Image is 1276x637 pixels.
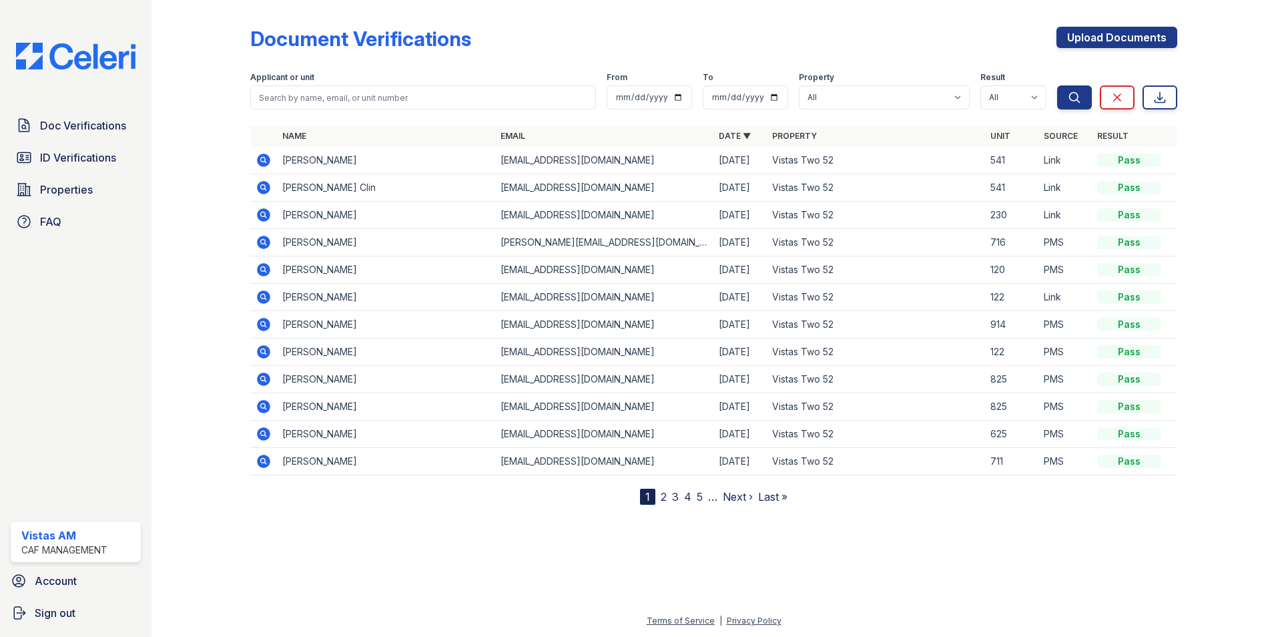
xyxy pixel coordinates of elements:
a: Result [1097,131,1129,141]
div: Pass [1097,236,1161,249]
td: [DATE] [713,421,767,448]
input: Search by name, email, or unit number [250,85,596,110]
td: [PERSON_NAME] [277,284,495,311]
a: Account [5,568,146,594]
div: Pass [1097,318,1161,331]
div: | [719,616,722,626]
a: Date ▼ [719,131,751,141]
td: 716 [985,229,1038,256]
td: Vistas Two 52 [767,339,985,366]
span: Doc Verifications [40,118,126,134]
td: [EMAIL_ADDRESS][DOMAIN_NAME] [495,393,713,421]
a: 2 [661,490,667,503]
td: [EMAIL_ADDRESS][DOMAIN_NAME] [495,147,713,174]
td: PMS [1038,393,1092,421]
td: [PERSON_NAME] [277,202,495,229]
a: Properties [11,176,141,203]
span: Sign out [35,605,75,621]
td: [EMAIL_ADDRESS][DOMAIN_NAME] [495,448,713,475]
td: [PERSON_NAME] Clin [277,174,495,202]
td: [EMAIL_ADDRESS][DOMAIN_NAME] [495,339,713,366]
td: 914 [985,311,1038,339]
a: Unit [990,131,1010,141]
td: [PERSON_NAME] [277,366,495,393]
td: [DATE] [713,366,767,393]
td: [DATE] [713,284,767,311]
a: Next › [723,490,753,503]
td: Vistas Two 52 [767,147,985,174]
td: 825 [985,393,1038,421]
td: Vistas Two 52 [767,393,985,421]
td: [DATE] [713,311,767,339]
div: 1 [640,489,655,505]
a: 3 [672,490,679,503]
td: PMS [1038,421,1092,448]
td: PMS [1038,366,1092,393]
td: Link [1038,202,1092,229]
a: Source [1044,131,1078,141]
div: Pass [1097,181,1161,194]
a: Terms of Service [647,616,715,626]
div: Pass [1097,427,1161,441]
td: PMS [1038,256,1092,284]
a: 4 [684,490,691,503]
td: 122 [985,339,1038,366]
td: [PERSON_NAME] [277,256,495,284]
span: FAQ [40,214,61,230]
a: Property [772,131,817,141]
td: Vistas Two 52 [767,202,985,229]
td: [EMAIL_ADDRESS][DOMAIN_NAME] [495,366,713,393]
a: Name [282,131,306,141]
td: PMS [1038,311,1092,339]
td: 711 [985,448,1038,475]
td: Vistas Two 52 [767,366,985,393]
span: Account [35,573,77,589]
label: To [703,72,713,83]
label: Property [799,72,834,83]
td: 541 [985,174,1038,202]
td: Link [1038,147,1092,174]
div: Pass [1097,208,1161,222]
div: Pass [1097,373,1161,386]
td: PMS [1038,229,1092,256]
div: Pass [1097,154,1161,167]
a: Email [501,131,525,141]
td: [EMAIL_ADDRESS][DOMAIN_NAME] [495,256,713,284]
td: PMS [1038,339,1092,366]
img: CE_Logo_Blue-a8612792a0a2168367f1c8372b55b34899dd931a85d93a1a3d3e32e68fde9ad4.png [5,43,146,69]
div: Pass [1097,290,1161,304]
td: 541 [985,147,1038,174]
td: Vistas Two 52 [767,256,985,284]
td: [DATE] [713,147,767,174]
span: Properties [40,182,93,198]
td: [DATE] [713,448,767,475]
td: [DATE] [713,174,767,202]
a: Privacy Policy [727,616,781,626]
td: [PERSON_NAME] [277,147,495,174]
span: … [708,489,717,505]
td: [PERSON_NAME] [277,448,495,475]
a: FAQ [11,208,141,235]
td: [PERSON_NAME] [277,339,495,366]
td: [EMAIL_ADDRESS][DOMAIN_NAME] [495,311,713,339]
td: [DATE] [713,339,767,366]
td: [EMAIL_ADDRESS][DOMAIN_NAME] [495,284,713,311]
div: Document Verifications [250,27,471,51]
div: CAF Management [21,544,107,557]
td: [DATE] [713,393,767,421]
td: Link [1038,174,1092,202]
label: Applicant or unit [250,72,314,83]
td: [EMAIL_ADDRESS][DOMAIN_NAME] [495,202,713,229]
td: Vistas Two 52 [767,174,985,202]
a: Doc Verifications [11,112,141,139]
td: [PERSON_NAME] [277,229,495,256]
div: Vistas AM [21,527,107,544]
div: Pass [1097,345,1161,359]
div: Pass [1097,455,1161,468]
td: 625 [985,421,1038,448]
td: [DATE] [713,202,767,229]
td: [PERSON_NAME] [277,421,495,448]
td: [PERSON_NAME][EMAIL_ADDRESS][DOMAIN_NAME] [495,229,713,256]
td: Vistas Two 52 [767,448,985,475]
td: Vistas Two 52 [767,311,985,339]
